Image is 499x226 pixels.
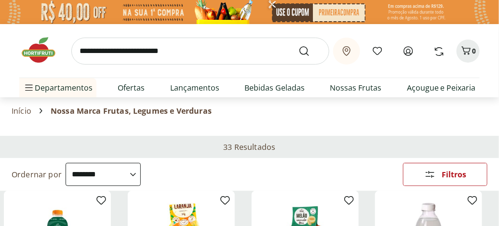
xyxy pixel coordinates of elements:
button: Filtros [403,163,487,186]
input: search [71,38,329,65]
a: Nossas Frutas [330,82,382,93]
a: Início [12,106,31,115]
img: Hortifruti [19,36,67,65]
h2: 33 Resultados [223,142,275,152]
span: 0 [472,46,476,55]
span: Nossa Marca Frutas, Legumes e Verduras [51,106,212,115]
svg: Abrir Filtros [424,169,436,180]
a: Bebidas Geladas [244,82,305,93]
button: Submit Search [298,45,322,57]
button: Carrinho [457,40,480,63]
span: Filtros [442,171,466,178]
a: Lançamentos [170,82,219,93]
label: Ordernar por [12,169,62,180]
a: Ofertas [118,82,145,93]
a: Açougue e Peixaria [407,82,476,93]
button: Menu [23,76,35,99]
span: Departamentos [23,76,93,99]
